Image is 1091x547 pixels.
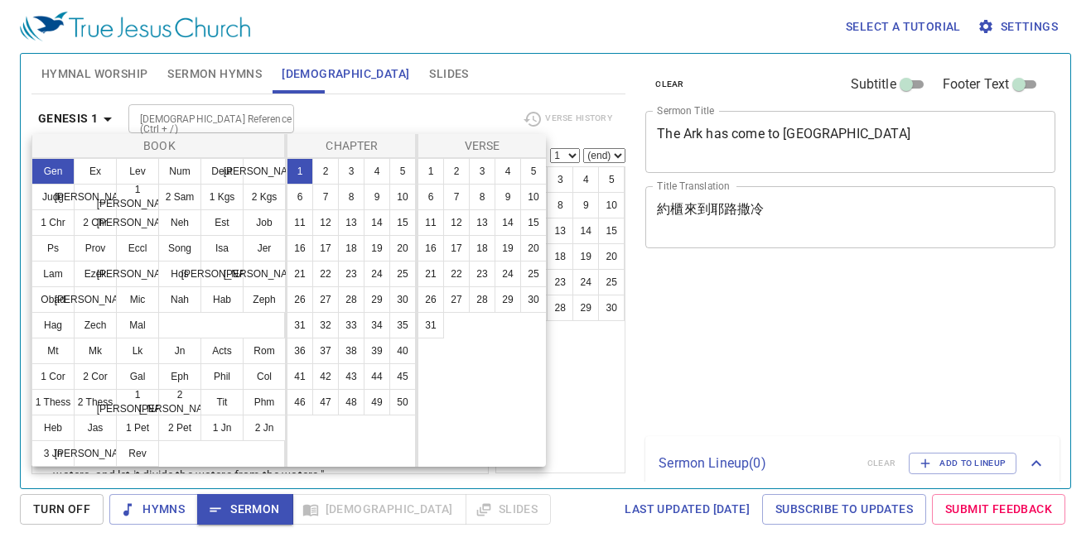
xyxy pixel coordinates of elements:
[520,184,547,210] button: 10
[158,389,201,415] button: 2 [PERSON_NAME]
[287,158,313,185] button: 1
[116,389,159,415] button: 1 [PERSON_NAME]
[364,389,390,415] button: 49
[338,184,364,210] button: 8
[418,184,444,210] button: 6
[243,235,286,262] button: Jer
[200,363,244,390] button: Phil
[338,235,364,262] button: 18
[31,312,75,338] button: Hag
[364,235,390,262] button: 19
[418,261,444,287] button: 21
[116,338,159,364] button: Lk
[243,261,286,287] button: [PERSON_NAME]
[338,363,364,390] button: 43
[36,137,283,154] p: Book
[287,184,313,210] button: 6
[338,338,364,364] button: 38
[338,312,364,338] button: 33
[495,261,521,287] button: 24
[389,286,416,313] button: 30
[74,158,117,185] button: Ex
[243,415,286,441] button: 2 Jn
[158,415,201,441] button: 2 Pet
[200,261,244,287] button: [PERSON_NAME]
[469,209,495,236] button: 13
[312,389,339,415] button: 47
[116,312,159,338] button: Mal
[469,235,495,262] button: 18
[116,440,159,467] button: Rev
[520,158,547,185] button: 5
[495,235,521,262] button: 19
[291,137,413,154] p: Chapter
[74,363,117,390] button: 2 Cor
[312,209,339,236] button: 12
[31,184,75,210] button: Judg
[443,235,470,262] button: 17
[158,363,201,390] button: Eph
[200,389,244,415] button: Tit
[520,261,547,287] button: 25
[389,363,416,390] button: 45
[495,184,521,210] button: 9
[31,440,75,467] button: 3 Jn
[158,184,201,210] button: 2 Sam
[469,158,495,185] button: 3
[74,312,117,338] button: Zech
[200,158,244,185] button: Deut
[158,235,201,262] button: Song
[243,338,286,364] button: Rom
[338,261,364,287] button: 23
[364,184,390,210] button: 9
[200,415,244,441] button: 1 Jn
[389,389,416,415] button: 50
[287,312,313,338] button: 31
[312,286,339,313] button: 27
[495,209,521,236] button: 14
[520,209,547,236] button: 15
[443,286,470,313] button: 27
[243,184,286,210] button: 2 Kgs
[418,312,444,338] button: 31
[520,286,547,313] button: 30
[287,209,313,236] button: 11
[158,158,201,185] button: Num
[389,312,416,338] button: 35
[74,286,117,313] button: [PERSON_NAME]
[422,137,543,154] p: Verse
[418,158,444,185] button: 1
[74,389,117,415] button: 2 Thess
[243,158,286,185] button: [PERSON_NAME]
[364,338,390,364] button: 39
[443,158,470,185] button: 2
[364,158,390,185] button: 4
[74,261,117,287] button: Ezek
[31,235,75,262] button: Ps
[31,363,75,390] button: 1 Cor
[312,261,339,287] button: 22
[469,184,495,210] button: 8
[116,286,159,313] button: Mic
[520,235,547,262] button: 20
[338,286,364,313] button: 28
[443,209,470,236] button: 12
[443,184,470,210] button: 7
[31,338,75,364] button: Mt
[287,389,313,415] button: 46
[364,261,390,287] button: 24
[418,235,444,262] button: 16
[31,158,75,185] button: Gen
[389,209,416,236] button: 15
[200,286,244,313] button: Hab
[116,158,159,185] button: Lev
[200,235,244,262] button: Isa
[469,261,495,287] button: 23
[287,261,313,287] button: 21
[312,312,339,338] button: 32
[389,338,416,364] button: 40
[418,286,444,313] button: 26
[31,389,75,415] button: 1 Thess
[287,363,313,390] button: 41
[338,389,364,415] button: 48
